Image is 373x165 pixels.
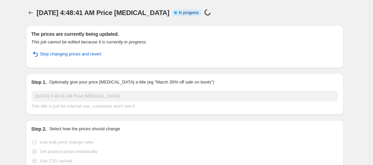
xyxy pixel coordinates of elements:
[31,104,135,109] span: This title is just for internal use, customers won't see it
[37,9,169,16] span: [DATE] 4:48:41 AM Price [MEDICAL_DATA]
[40,149,98,154] span: Set product prices individually
[49,126,120,132] p: Select how the prices should change
[40,158,72,163] span: Use CSV upload
[31,79,47,86] h2: Step 1.
[31,31,338,37] h2: The prices are currently being updated.
[27,49,106,59] button: Stop changing prices and revert
[40,51,102,57] span: Stop changing prices and revert
[31,39,147,44] i: This job cannot be edited because it is currently in progress.
[40,140,94,145] span: Use bulk price change rules
[179,10,199,15] span: In progress
[26,8,35,17] button: Price change jobs
[31,91,338,102] input: 30% off holiday sale
[31,126,47,132] h2: Step 2.
[49,79,214,86] p: Optionally give your price [MEDICAL_DATA] a title (eg "March 30% off sale on boots")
